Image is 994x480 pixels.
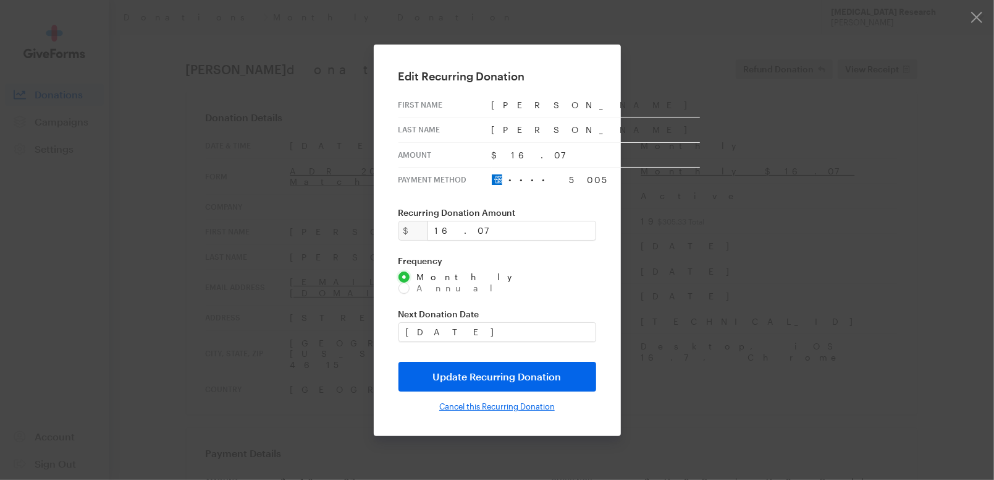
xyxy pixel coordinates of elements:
img: BrightFocus Foundation | Alzheimer's Disease Research [389,20,605,56]
label: Next Donation Date [398,309,596,320]
td: Thank You! [312,99,683,139]
th: Amount [398,142,492,168]
h2: Edit Recurring Donation [398,69,596,83]
label: Recurring Donation Amount [398,207,596,218]
td: $16.07 [492,142,700,168]
td: [PERSON_NAME] [492,93,700,118]
input: Update Recurring Donation [398,362,596,392]
input: Cancel this Recurring Donation [439,401,555,411]
th: Last Name [398,118,492,143]
th: First Name [398,93,492,118]
th: Payment Method [398,168,492,192]
td: [PERSON_NAME] [492,118,700,143]
td: •••• 5005 [492,168,700,192]
label: Frequency [398,255,596,267]
div: $ [398,221,428,241]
